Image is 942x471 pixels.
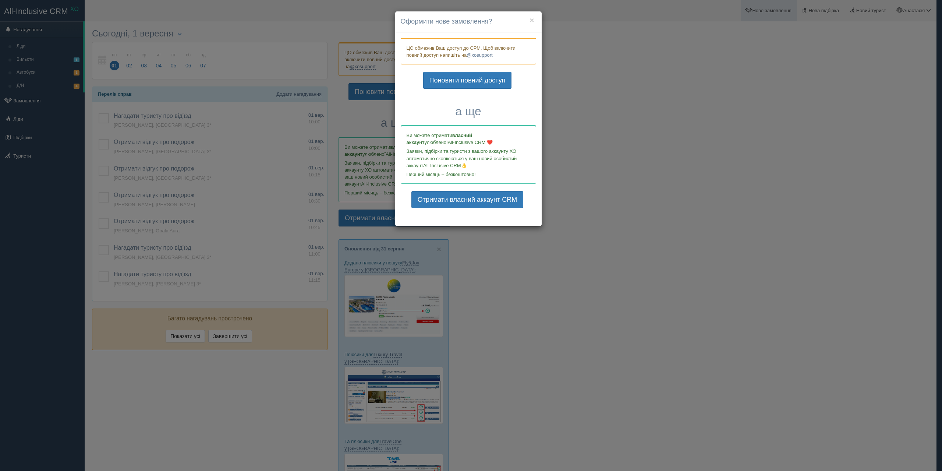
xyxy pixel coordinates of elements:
button: × [530,16,534,24]
a: Отримати власний аккаунт CRM [411,191,523,208]
div: ЦО обмежив Ваш доступ до СРМ. Щоб включити повний доступ напишіть на [401,38,536,64]
p: Перший місяць – безкоштовно! [407,171,530,178]
span: All-Inclusive CRM👌 [423,163,467,168]
b: власний аккаунт [407,133,472,145]
a: @xosupport [467,52,492,58]
span: All-Inclusive CRM ❤️ [448,140,493,145]
p: Заявки, підбірки та туристи з вашого аккаунту ХО автоматично скопіюються у ваш новий особистий ак... [407,148,530,169]
a: Поновити повний доступ [423,72,512,89]
h3: а ще [401,105,536,118]
p: Ви можете отримати улюбленої [407,132,530,146]
h4: Оформити нове замовлення? [401,17,536,27]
